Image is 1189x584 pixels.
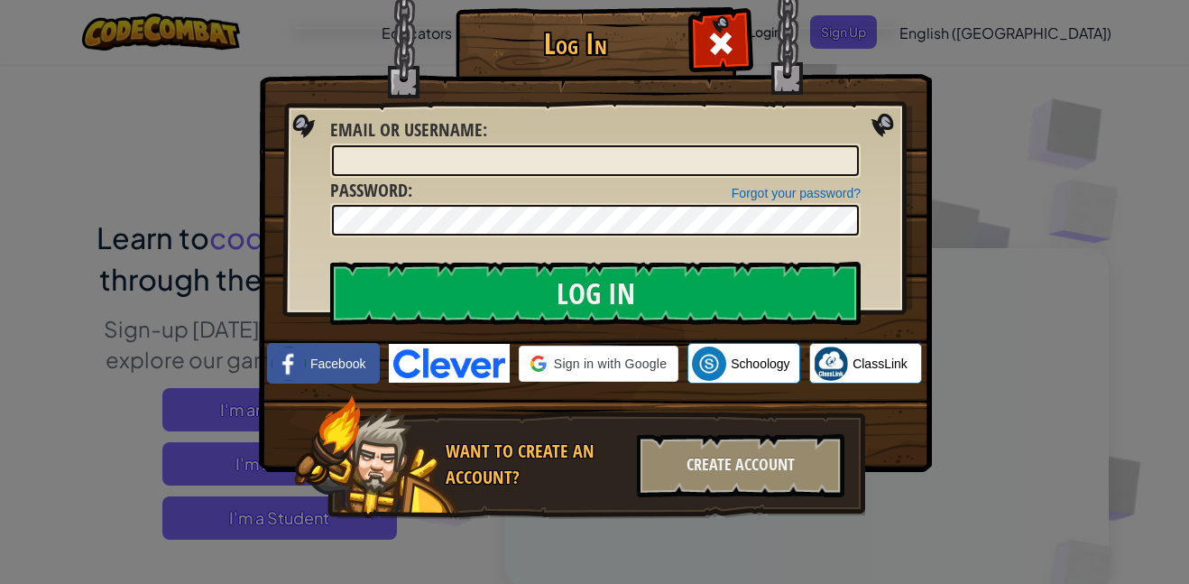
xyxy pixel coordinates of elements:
[330,117,487,144] label: :
[272,347,306,381] img: facebook_small.png
[330,178,408,202] span: Password
[330,117,483,142] span: Email or Username
[732,186,861,200] a: Forgot your password?
[731,355,789,373] span: Schoology
[330,178,412,204] label: :
[637,434,844,497] div: Create Account
[460,28,690,60] h1: Log In
[330,262,861,325] input: Log In
[310,355,365,373] span: Facebook
[692,347,726,381] img: schoology.png
[853,355,908,373] span: ClassLink
[519,346,678,382] div: Sign in with Google
[814,347,848,381] img: classlink-logo-small.png
[389,344,510,383] img: clever-logo-blue.png
[446,439,626,490] div: Want to create an account?
[554,355,667,373] span: Sign in with Google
